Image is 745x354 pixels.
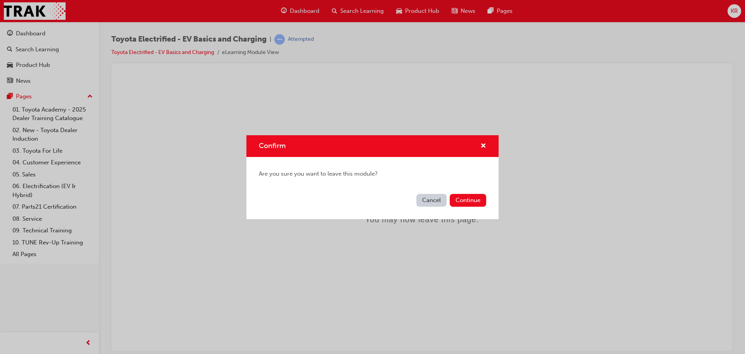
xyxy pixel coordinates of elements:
[480,143,486,150] span: cross-icon
[450,194,486,207] button: Continue
[3,117,606,130] div: 👋 Bye!
[3,138,606,147] div: You may now leave this page.
[416,194,447,207] button: Cancel
[480,141,486,151] button: cross-icon
[259,141,286,150] span: Confirm
[246,135,499,219] div: Confirm
[246,157,499,191] div: Are you sure you want to leave this module?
